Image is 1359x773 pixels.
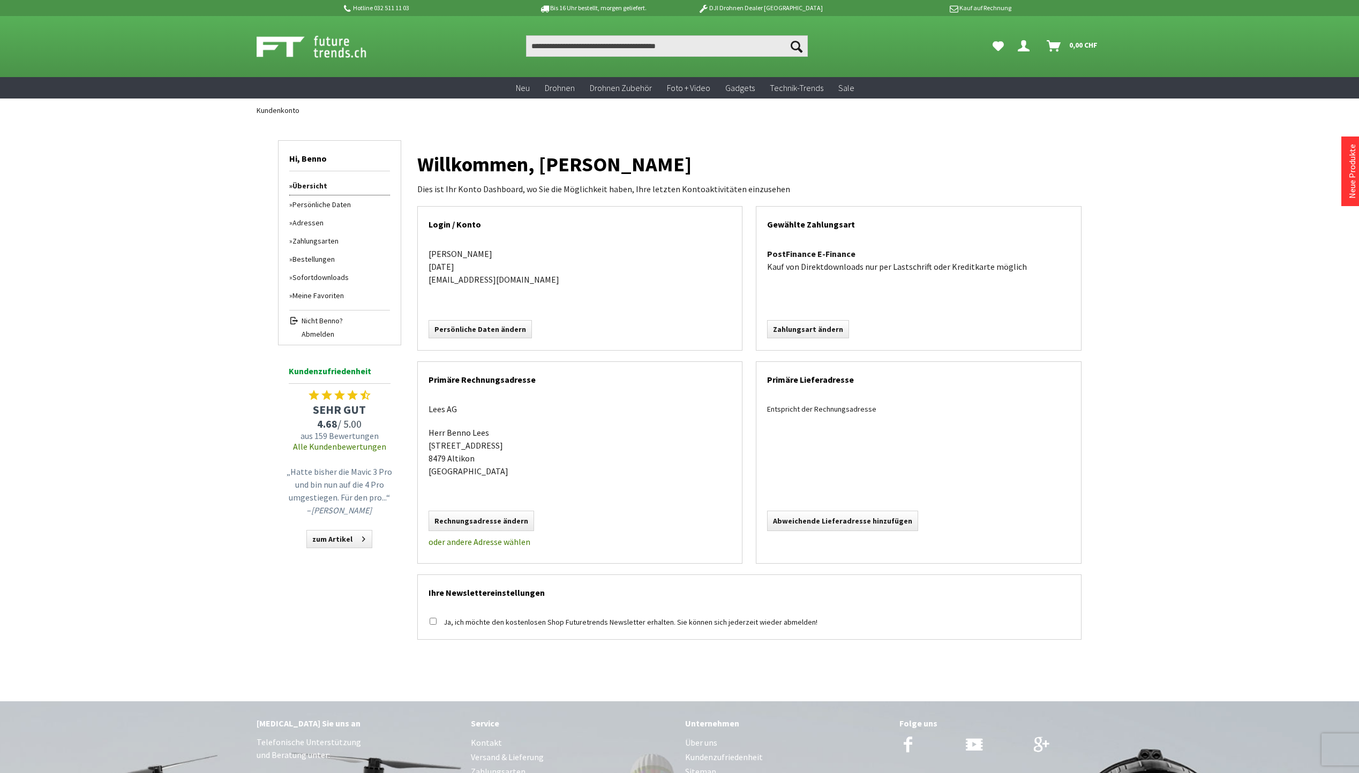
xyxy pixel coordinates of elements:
h2: Primäre Lieferadresse [767,362,1070,392]
h2: Gewählte Zahlungsart [767,207,1070,237]
span: Foto + Video [667,82,710,93]
a: Kundenkonto [251,98,305,122]
h2: Ihre Newslettereinstellungen [429,575,1070,605]
a: Abweichende Lieferadresse hinzufügen [767,511,918,531]
a: Zahlungsarten [289,232,390,250]
img: Shop Futuretrends - zur Startseite wechseln [257,33,390,60]
span: 4.68 [317,417,337,430]
a: Neu [508,77,537,99]
p: Bis 16 Uhr bestellt, morgen geliefert. [509,2,677,14]
a: Sofortdownloads [289,268,390,286]
a: Hi, Benno - Dein Konto [1013,35,1038,57]
span: Altikon [447,453,475,464]
p: [PERSON_NAME] [DATE] [EMAIL_ADDRESS][DOMAIN_NAME] [429,247,732,286]
span: Technik-Trends [770,82,823,93]
span: Neu [516,82,530,93]
h2: Primäre Rechnungsadresse [429,362,732,392]
a: Neue Produkte [1347,144,1357,199]
a: Über uns [685,736,889,750]
span: Gadgets [725,82,755,93]
div: Folge uns [899,716,1103,730]
a: Meine Favoriten [987,35,1009,57]
span: Nicht [302,316,318,325]
a: Warenkorb [1042,35,1103,57]
a: Gadgets [718,77,762,99]
a: Drohnen Zubehör [582,77,659,99]
p: „Hatte bisher die Mavic 3 Pro und bin nun auf die 4 Pro umgestiegen. Für den pro...“ – [286,465,393,517]
a: Nicht Benno? Abmelden [289,310,390,339]
p: Kauf von Direktdownloads nur per Lastschrift oder Kreditkarte möglich [767,247,1070,273]
a: Technik-Trends [762,77,831,99]
span: Kundenzufriedenheit [289,364,391,384]
span: Benno [447,427,471,438]
span: [GEOGRAPHIC_DATA] [429,466,508,476]
a: Versand & Lieferung [471,750,674,764]
p: Kauf auf Rechnung [844,2,1011,14]
a: Persönliche Daten [289,195,390,214]
span: Sale [838,82,854,93]
span: Hi, Benno [289,141,390,171]
button: Suchen [785,35,808,57]
a: zum Artikel [306,530,372,548]
a: Meine Favoriten [289,286,390,305]
span: Drohnen [545,82,575,93]
a: Alle Kundenbewertungen [293,441,386,452]
span: [STREET_ADDRESS] [429,440,503,451]
span: Lees [472,427,489,438]
div: Entspricht der Rechnungsadresse [767,403,1070,415]
span: Benno? [319,316,343,325]
span: / 5.00 [283,417,396,430]
input: Produkt, Marke, Kategorie, EAN, Artikelnummer… [526,35,808,57]
p: Dies ist Ihr Konto Dashboard, wo Sie die Möglichkeit haben, Ihre letzten Kontoaktivitäten einzusehen [417,183,1082,195]
a: Drohnen [537,77,582,99]
a: Übersicht [289,177,390,195]
a: Persönliche Daten ändern [429,320,532,338]
a: Rechnungsadresse ändern [429,511,534,531]
a: oder andere Adresse wählen [429,536,530,547]
a: Kundenzufriedenheit [685,750,889,764]
strong: PostFinance E-Finance [767,248,855,259]
h2: Login / Konto [429,207,732,237]
a: Sale [831,77,862,99]
a: Kontakt [471,736,674,750]
p: Hotline 032 511 11 03 [342,2,509,14]
p: DJI Drohnen Dealer [GEOGRAPHIC_DATA] [677,2,844,14]
em: [PERSON_NAME] [311,505,372,516]
span: Herr [429,427,445,438]
span: Kundenkonto [257,105,299,115]
label: Ja, ich möchte den kostenlosen Shop Futuretrends Newsletter erhalten. Sie können sich jederzeit w... [444,617,817,627]
span: 0,00 CHF [1069,36,1098,54]
div: [MEDICAL_DATA] Sie uns an [257,716,460,730]
div: Service [471,716,674,730]
h1: Willkommen, [PERSON_NAME] [417,146,1082,183]
span: aus 159 Bewertungen [283,430,396,441]
a: Bestellungen [289,250,390,268]
span: Lees AG [429,404,457,414]
a: Foto + Video [659,77,718,99]
span: 8479 [429,453,446,464]
span: SEHR GUT [283,402,396,417]
div: Unternehmen [685,716,889,730]
span: Abmelden [302,329,390,339]
a: Adressen [289,214,390,232]
a: Zahlungsart ändern [767,320,849,338]
span: Drohnen Zubehör [590,82,652,93]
